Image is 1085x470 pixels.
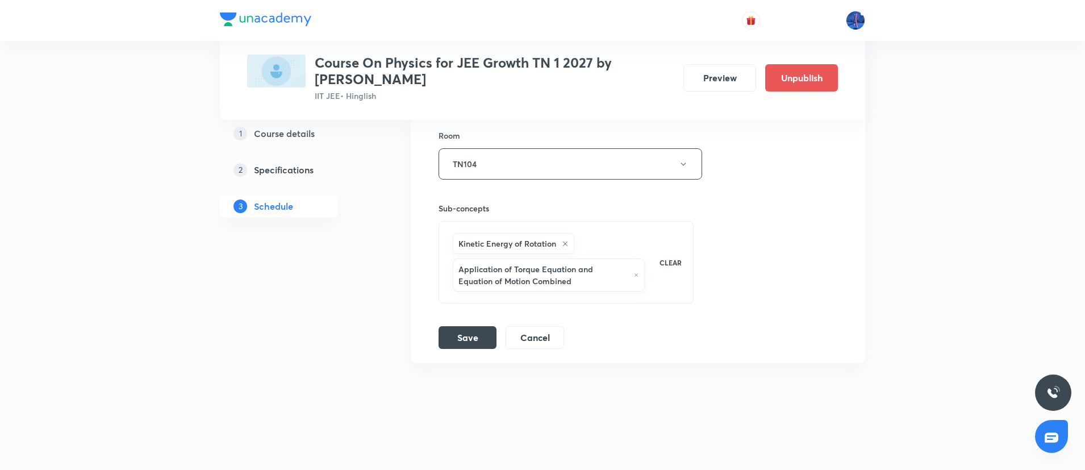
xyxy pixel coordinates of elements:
[220,13,311,26] img: Company Logo
[660,257,682,268] p: CLEAR
[458,238,556,249] h6: Kinetic Energy of Rotation
[220,122,374,145] a: 1Course details
[746,15,756,26] img: avatar
[683,64,756,91] button: Preview
[1046,386,1060,400] img: ttu
[439,148,702,180] button: TN104
[233,163,247,177] p: 2
[846,11,865,30] img: Mahesh Bhat
[220,13,311,29] a: Company Logo
[315,90,674,102] p: IIT JEE • Hinglish
[233,199,247,213] p: 3
[254,163,314,177] h5: Specifications
[439,326,496,349] button: Save
[439,130,460,142] h6: Room
[439,202,694,214] h6: Sub-concepts
[247,55,306,88] img: 424C8F4A-F74F-435F-BDBF-4E51516EAD14_plus.png
[506,326,564,349] button: Cancel
[254,127,315,140] h5: Course details
[765,64,838,91] button: Unpublish
[220,159,374,181] a: 2Specifications
[254,199,293,213] h5: Schedule
[458,263,628,287] h6: Application of Torque Equation and Equation of Motion Combined
[233,127,247,140] p: 1
[742,11,760,30] button: avatar
[315,55,674,88] h3: Course On Physics for JEE Growth TN 1 2027 by [PERSON_NAME]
